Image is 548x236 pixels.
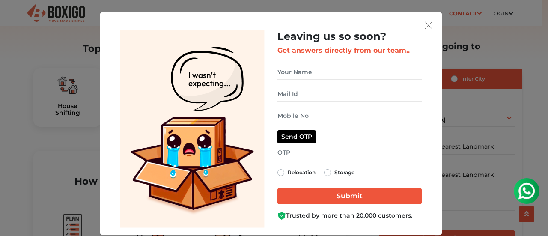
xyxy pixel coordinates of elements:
[277,46,422,54] h3: Get answers directly from our team..
[277,30,422,43] h2: Leaving us so soon?
[277,130,316,143] button: Send OTP
[277,65,422,80] input: Your Name
[425,21,432,29] img: exit
[277,87,422,102] input: Mail Id
[277,145,422,160] input: OTP
[277,188,422,204] input: Submit
[277,212,286,220] img: Boxigo Customer Shield
[9,9,26,26] img: whatsapp-icon.svg
[288,167,316,178] label: Relocation
[120,30,265,228] img: Lead Welcome Image
[277,108,422,123] input: Mobile No
[277,211,422,220] div: Trusted by more than 20,000 customers.
[334,167,354,178] label: Storage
